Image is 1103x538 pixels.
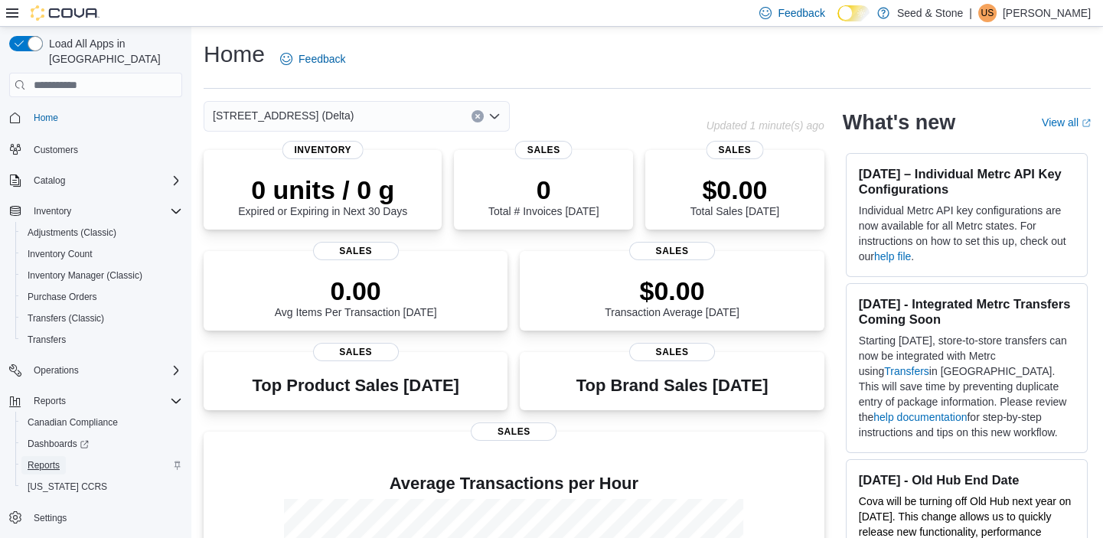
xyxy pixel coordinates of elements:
[28,291,97,303] span: Purchase Orders
[3,360,188,381] button: Operations
[978,4,997,22] div: Upminderjit Singh
[15,329,188,351] button: Transfers
[605,276,739,306] p: $0.00
[28,139,182,158] span: Customers
[28,269,142,282] span: Inventory Manager (Classic)
[238,174,407,205] p: 0 units / 0 g
[21,435,95,453] a: Dashboards
[34,112,58,124] span: Home
[313,242,399,260] span: Sales
[3,138,188,160] button: Customers
[21,456,182,474] span: Reports
[21,223,182,242] span: Adjustments (Classic)
[28,171,71,190] button: Catalog
[21,331,72,349] a: Transfers
[28,508,182,527] span: Settings
[1082,119,1091,128] svg: External link
[282,141,364,159] span: Inventory
[3,390,188,412] button: Reports
[28,171,182,190] span: Catalog
[874,250,911,262] a: help file
[34,144,78,156] span: Customers
[15,222,188,243] button: Adjustments (Classic)
[21,478,182,496] span: Washington CCRS
[21,266,148,285] a: Inventory Manager (Classic)
[28,334,66,346] span: Transfers
[15,455,188,476] button: Reports
[21,413,124,432] a: Canadian Compliance
[21,245,182,263] span: Inventory Count
[488,174,599,205] p: 0
[275,276,437,318] div: Avg Items Per Transaction [DATE]
[706,141,763,159] span: Sales
[213,106,354,125] span: [STREET_ADDRESS] (Delta)
[969,4,972,22] p: |
[859,472,1075,487] h3: [DATE] - Old Hub End Date
[859,333,1075,440] p: Starting [DATE], store-to-store transfers can now be integrated with Metrc using in [GEOGRAPHIC_D...
[15,412,188,433] button: Canadian Compliance
[43,36,182,67] span: Load All Apps in [GEOGRAPHIC_DATA]
[1042,116,1091,129] a: View allExternal link
[843,110,955,135] h2: What's new
[3,106,188,129] button: Home
[21,309,182,328] span: Transfers (Classic)
[28,248,93,260] span: Inventory Count
[873,411,967,423] a: help documentation
[1003,4,1091,22] p: [PERSON_NAME]
[28,509,73,527] a: Settings
[31,5,100,21] img: Cova
[204,39,265,70] h1: Home
[28,202,182,220] span: Inventory
[15,286,188,308] button: Purchase Orders
[28,109,64,127] a: Home
[15,433,188,455] a: Dashboards
[28,481,107,493] span: [US_STATE] CCRS
[28,416,118,429] span: Canadian Compliance
[299,51,345,67] span: Feedback
[21,223,122,242] a: Adjustments (Classic)
[34,395,66,407] span: Reports
[34,364,79,377] span: Operations
[981,4,994,22] span: US
[238,174,407,217] div: Expired or Expiring in Next 30 Days
[34,174,65,187] span: Catalog
[690,174,779,217] div: Total Sales [DATE]
[21,288,182,306] span: Purchase Orders
[859,166,1075,197] h3: [DATE] – Individual Metrc API Key Configurations
[21,266,182,285] span: Inventory Manager (Classic)
[629,343,715,361] span: Sales
[28,141,84,159] a: Customers
[21,413,182,432] span: Canadian Compliance
[472,110,484,122] button: Clear input
[34,205,71,217] span: Inventory
[28,438,89,450] span: Dashboards
[28,361,182,380] span: Operations
[28,392,72,410] button: Reports
[778,5,824,21] span: Feedback
[897,4,963,22] p: Seed & Stone
[605,276,739,318] div: Transaction Average [DATE]
[488,174,599,217] div: Total # Invoices [DATE]
[15,243,188,265] button: Inventory Count
[3,170,188,191] button: Catalog
[253,377,459,395] h3: Top Product Sales [DATE]
[28,392,182,410] span: Reports
[15,308,188,329] button: Transfers (Classic)
[884,365,929,377] a: Transfers
[3,201,188,222] button: Inventory
[28,361,85,380] button: Operations
[28,312,104,324] span: Transfers (Classic)
[515,141,573,159] span: Sales
[28,459,60,471] span: Reports
[707,119,824,132] p: Updated 1 minute(s) ago
[837,5,870,21] input: Dark Mode
[3,507,188,529] button: Settings
[313,343,399,361] span: Sales
[275,276,437,306] p: 0.00
[859,203,1075,264] p: Individual Metrc API key configurations are now available for all Metrc states. For instructions ...
[471,422,556,441] span: Sales
[28,227,116,239] span: Adjustments (Classic)
[274,44,351,74] a: Feedback
[690,174,779,205] p: $0.00
[21,435,182,453] span: Dashboards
